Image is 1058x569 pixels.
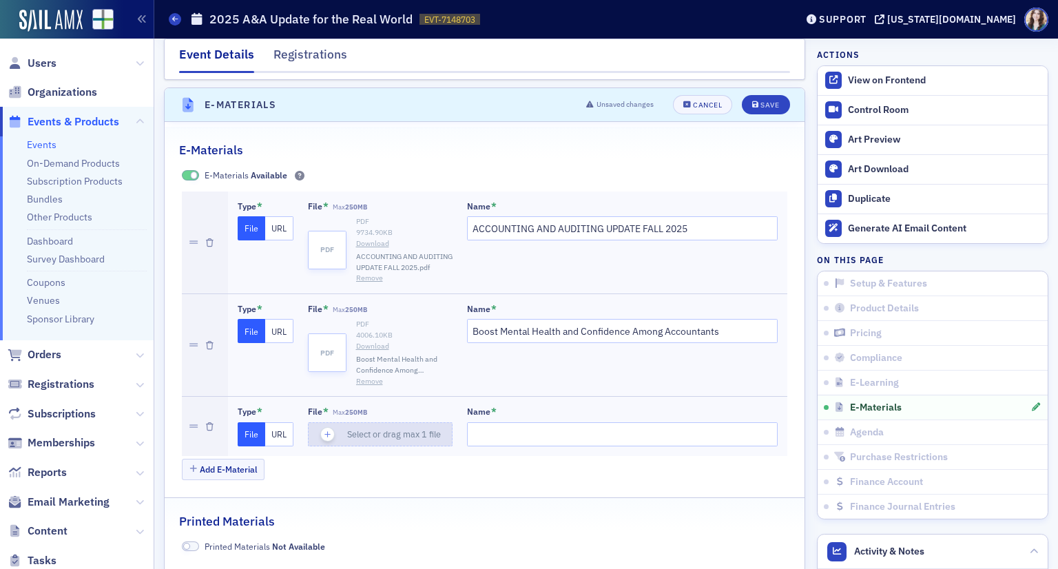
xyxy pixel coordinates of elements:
span: Registrations [28,377,94,392]
abbr: This field is required [257,201,262,211]
h1: 2025 A&A Update for the Real World [209,11,413,28]
span: ACCOUNTING AND AUDITING UPDATE FALL 2025.pdf [356,251,453,273]
div: Support [819,13,867,25]
abbr: This field is required [491,406,497,416]
div: Art Preview [848,134,1041,146]
h4: On this page [817,254,1048,266]
button: URL [265,422,293,446]
span: EVT-7148703 [424,14,475,25]
a: Events & Products [8,114,119,130]
button: Cancel [673,95,732,114]
a: Download [356,238,453,249]
button: File [238,216,266,240]
div: Save [760,101,779,109]
a: Control Room [818,96,1048,125]
span: Max [333,203,367,211]
div: [US_STATE][DOMAIN_NAME] [887,13,1016,25]
a: Sponsor Library [27,313,94,325]
span: Subscriptions [28,406,96,422]
span: Memberships [28,435,95,451]
span: E-Materials [850,402,902,414]
h2: E-Materials [179,141,243,159]
span: 250MB [345,408,367,417]
div: File [308,304,322,314]
a: Events [27,138,56,151]
span: Available [251,169,287,180]
a: Dashboard [27,235,73,247]
a: Content [8,524,68,539]
span: Finance Journal Entries [850,501,955,513]
span: Organizations [28,85,97,100]
a: View on Frontend [818,66,1048,95]
span: Orders [28,347,61,362]
span: Purchase Restrictions [850,451,948,464]
div: File [308,201,322,211]
a: Coupons [27,276,65,289]
div: Generate AI Email Content [848,223,1041,235]
div: View on Frontend [848,74,1041,87]
span: Agenda [850,426,884,439]
div: Type [238,201,256,211]
span: Max [333,408,367,417]
div: PDF [356,216,453,227]
span: Events & Products [28,114,119,130]
span: Tasks [28,553,56,568]
span: Select or drag max 1 file [347,428,441,439]
button: Remove [356,376,383,387]
span: Activity & Notes [854,544,924,559]
a: Art Preview [818,125,1048,154]
div: File [308,406,322,417]
span: Product Details [850,302,919,315]
div: Event Details [179,45,254,73]
button: URL [265,319,293,343]
a: On-Demand Products [27,157,120,169]
a: Organizations [8,85,97,100]
a: Subscription Products [27,175,123,187]
div: Name [467,406,490,417]
div: Control Room [848,104,1041,116]
span: Finance Account [850,476,923,488]
span: Setup & Features [850,278,927,290]
img: SailAMX [92,9,114,30]
span: Email Marketing [28,495,110,510]
abbr: This field is required [323,304,329,313]
button: Duplicate [818,184,1048,214]
div: Duplicate [848,193,1041,205]
button: URL [265,216,293,240]
span: Max [333,305,367,314]
div: 9734.90 KB [356,227,453,238]
a: View Homepage [83,9,114,32]
a: Memberships [8,435,95,451]
a: Bundles [27,193,63,205]
a: Download [356,341,453,352]
div: Type [238,406,256,417]
span: Pricing [850,327,882,340]
div: Name [467,304,490,314]
span: Reports [28,465,67,480]
abbr: This field is required [323,406,329,416]
div: Registrations [273,45,347,71]
span: Not Available [182,541,200,552]
a: Tasks [8,553,56,568]
div: Type [238,304,256,314]
abbr: This field is required [257,406,262,416]
div: PDF [356,319,453,330]
span: E-Learning [850,377,899,389]
button: Remove [356,273,383,284]
div: Cancel [693,101,722,109]
abbr: This field is required [491,304,497,313]
span: Not Available [272,541,325,552]
span: Printed Materials [205,540,325,552]
a: Orders [8,347,61,362]
img: SailAMX [19,10,83,32]
a: Email Marketing [8,495,110,510]
button: Save [742,95,789,114]
span: Profile [1024,8,1048,32]
span: Content [28,524,68,539]
span: 250MB [345,203,367,211]
button: File [238,319,266,343]
div: Name [467,201,490,211]
div: Art Download [848,163,1041,176]
a: Venues [27,294,60,307]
